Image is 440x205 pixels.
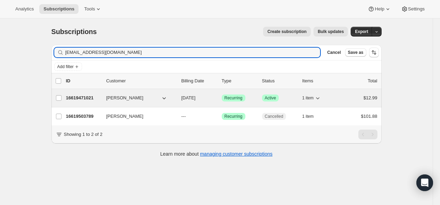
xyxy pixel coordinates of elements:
[348,50,364,55] span: Save as
[302,93,321,103] button: 1 item
[327,50,341,55] span: Cancel
[222,77,256,84] div: Type
[66,112,377,121] div: 16619503789[PERSON_NAME]---SuccessRecurringCancelled1 item$101.88
[181,114,186,119] span: ---
[66,77,377,84] div: IDCustomerBilling DateTypeStatusItemsTotal
[160,150,272,157] p: Learn more about
[51,28,97,35] span: Subscriptions
[265,95,276,101] span: Active
[43,6,74,12] span: Subscriptions
[106,95,144,101] span: [PERSON_NAME]
[397,4,429,14] button: Settings
[66,77,101,84] p: ID
[302,112,321,121] button: 1 item
[64,131,103,138] p: Showing 1 to 2 of 2
[361,114,377,119] span: $101.88
[364,4,395,14] button: Help
[324,48,343,57] button: Cancel
[262,77,297,84] p: Status
[66,95,101,101] p: 16619471021
[318,29,344,34] span: Bulk updates
[225,114,243,119] span: Recurring
[302,77,337,84] div: Items
[54,63,82,71] button: Add filter
[181,77,216,84] p: Billing Date
[368,77,377,84] p: Total
[102,111,172,122] button: [PERSON_NAME]
[351,27,372,36] button: Export
[102,92,172,104] button: [PERSON_NAME]
[181,95,196,100] span: [DATE]
[200,151,272,157] a: managing customer subscriptions
[345,48,366,57] button: Save as
[66,113,101,120] p: 16619503789
[364,95,377,100] span: $12.99
[265,114,283,119] span: Cancelled
[416,174,433,191] div: Open Intercom Messenger
[375,6,384,12] span: Help
[66,93,377,103] div: 16619471021[PERSON_NAME][DATE]SuccessRecurringSuccessActive1 item$12.99
[106,113,144,120] span: [PERSON_NAME]
[355,29,368,34] span: Export
[80,4,106,14] button: Tools
[84,6,95,12] span: Tools
[358,130,377,139] nav: Pagination
[302,95,314,101] span: 1 item
[57,64,74,69] span: Add filter
[408,6,425,12] span: Settings
[39,4,79,14] button: Subscriptions
[302,114,314,119] span: 1 item
[65,48,320,57] input: Filter subscribers
[369,48,379,57] button: Sort the results
[267,29,307,34] span: Create subscription
[106,77,176,84] p: Customer
[313,27,348,36] button: Bulk updates
[263,27,311,36] button: Create subscription
[15,6,34,12] span: Analytics
[225,95,243,101] span: Recurring
[11,4,38,14] button: Analytics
